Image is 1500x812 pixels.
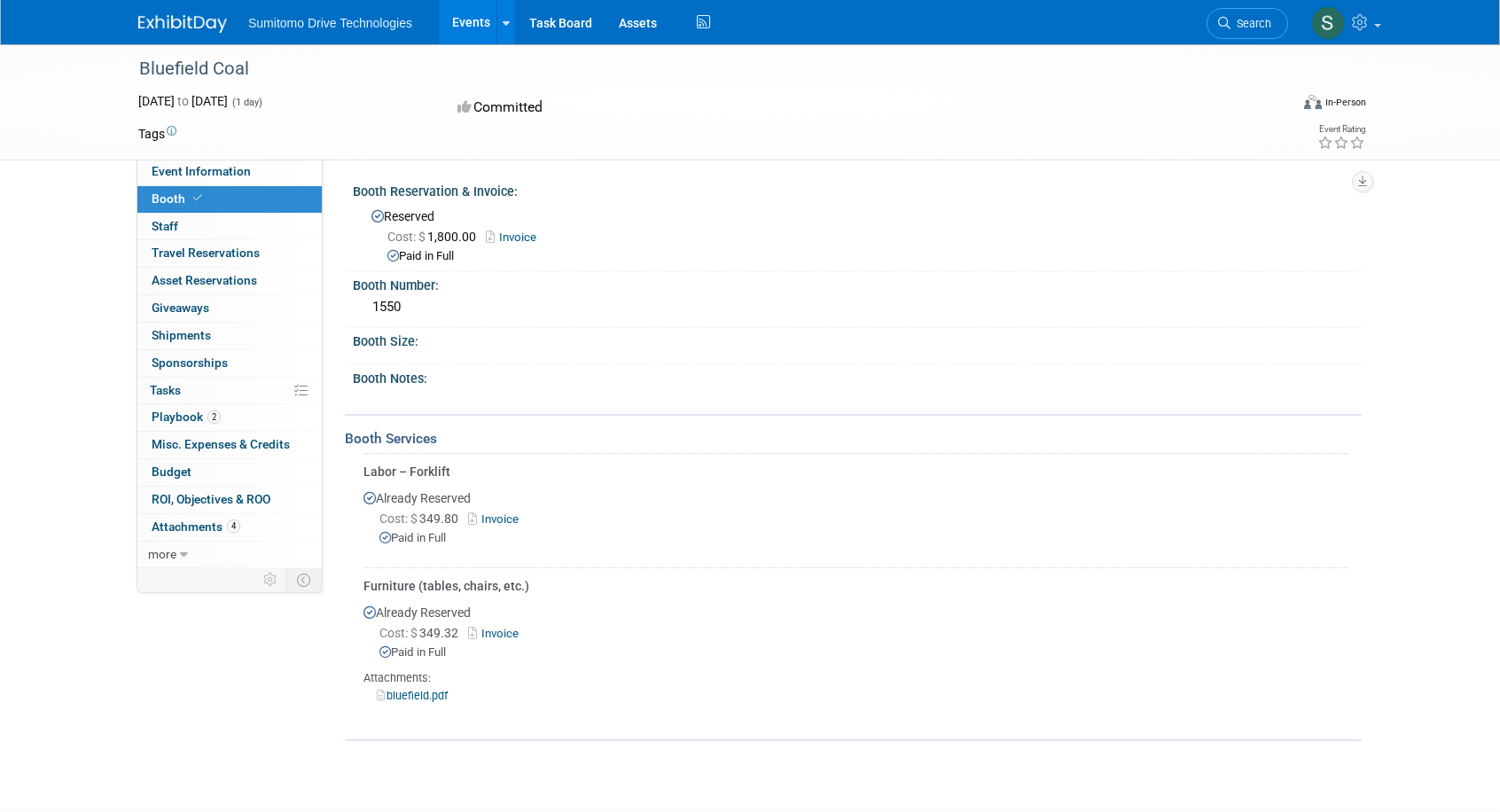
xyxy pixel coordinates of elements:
[138,125,176,143] td: Tags
[133,53,1262,85] div: Bluefield Coal
[152,191,206,206] span: Booth
[137,404,322,431] a: Playbook2
[379,644,1348,661] div: Paid in Full
[137,432,322,458] a: Misc. Expenses & Credits
[207,410,221,424] span: 2
[1317,125,1365,134] div: Event Rating
[230,97,262,108] span: (1 day)
[152,164,251,178] span: Event Information
[137,214,322,240] a: Staff
[1230,17,1271,30] span: Search
[379,511,465,526] span: 349.80
[379,626,465,640] span: 349.32
[137,459,322,486] a: Budget
[377,689,448,702] a: bluefield.pdf
[363,480,1348,561] div: Already Reserved
[363,670,1348,686] div: Attachments:
[137,240,322,267] a: Travel Reservations
[152,328,211,342] span: Shipments
[137,268,322,294] a: Asset Reservations
[152,246,260,260] span: Travel Reservations
[148,547,176,561] span: more
[248,16,412,30] span: Sumitomo Drive Technologies
[363,595,1348,718] div: Already Reserved
[152,219,178,233] span: Staff
[387,248,1348,265] div: Paid in Full
[137,514,322,541] a: Attachments4
[1311,6,1345,40] img: Sharifa Macias
[379,626,419,640] span: Cost: $
[353,365,1362,387] div: Booth Notes:
[175,94,191,108] span: to
[366,293,1348,321] div: 1550
[468,512,526,526] a: Invoice
[387,230,427,244] span: Cost: $
[379,530,1348,547] div: Paid in Full
[353,178,1362,200] div: Booth Reservation & Invoice:
[345,429,1362,449] div: Booth Services
[152,355,228,370] span: Sponsorships
[366,203,1348,265] div: Reserved
[137,159,322,185] a: Event Information
[486,230,545,244] a: Invoice
[152,273,257,287] span: Asset Reservations
[137,323,322,349] a: Shipments
[137,487,322,513] a: ROI, Objectives & ROO
[137,295,322,322] a: Giveaways
[193,193,202,203] i: Booth reservation complete
[152,519,240,534] span: Attachments
[363,463,1348,480] div: Labor – Forklift
[227,519,240,533] span: 4
[1207,8,1288,39] a: Search
[1184,92,1366,119] div: Event Format
[137,186,322,213] a: Booth
[152,465,191,479] span: Budget
[152,410,221,424] span: Playbook
[286,568,323,591] td: Toggle Event Tabs
[137,378,322,404] a: Tasks
[468,627,526,640] a: Invoice
[138,94,228,108] span: [DATE] [DATE]
[255,568,286,591] td: Personalize Event Tab Strip
[152,437,290,451] span: Misc. Expenses & Credits
[353,328,1362,350] div: Booth Size:
[137,542,322,568] a: more
[353,272,1362,294] div: Booth Number:
[379,511,419,526] span: Cost: $
[152,301,209,315] span: Giveaways
[138,15,227,33] img: ExhibitDay
[150,383,181,397] span: Tasks
[1304,95,1322,109] img: Format-Inperson.png
[387,230,483,244] span: 1,800.00
[452,92,844,123] div: Committed
[137,350,322,377] a: Sponsorships
[363,577,1348,595] div: Furniture (tables, chairs, etc.)
[152,492,270,506] span: ROI, Objectives & ROO
[1324,96,1366,109] div: In-Person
